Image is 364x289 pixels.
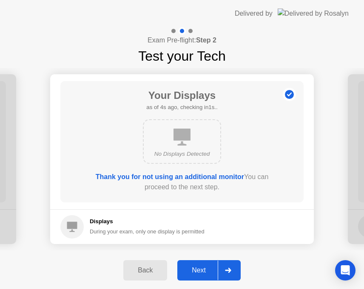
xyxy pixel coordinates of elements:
[151,150,213,158] div: No Displays Detected
[177,260,241,281] button: Next
[180,267,218,274] div: Next
[335,260,355,281] div: Open Intercom Messenger
[96,173,244,180] b: Thank you for not using an additional monitor
[148,35,216,45] h4: Exam Pre-flight:
[146,88,217,103] h1: Your Displays
[278,8,349,18] img: Delivered by Rosalyn
[196,36,216,44] b: Step 2
[146,103,217,112] h5: as of 4s ago, checking in1s..
[138,46,226,66] h1: Test your Tech
[90,217,205,226] h5: Displays
[85,172,279,192] div: You can proceed to the next step.
[123,260,167,281] button: Back
[126,267,165,274] div: Back
[235,8,273,19] div: Delivered by
[90,227,205,236] div: During your exam, only one display is permitted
